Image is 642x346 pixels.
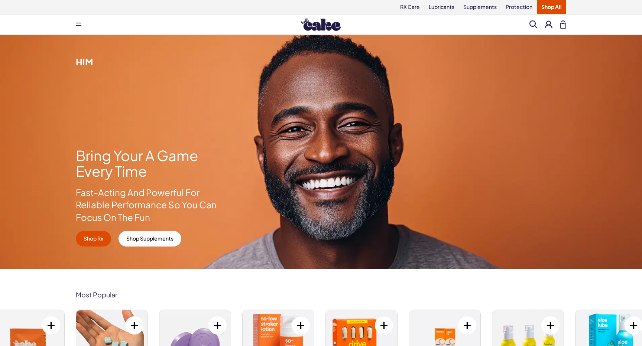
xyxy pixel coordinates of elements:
[301,18,341,31] img: Hello Cake
[76,186,218,224] p: Fast-Acting And Powerful For Reliable Performance So You Can Focus On The Fun
[76,231,111,247] a: Shop Rx
[76,56,93,67] span: Him
[119,231,181,247] a: Shop Supplements
[76,148,218,179] h1: Bring Your A Game Every Time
